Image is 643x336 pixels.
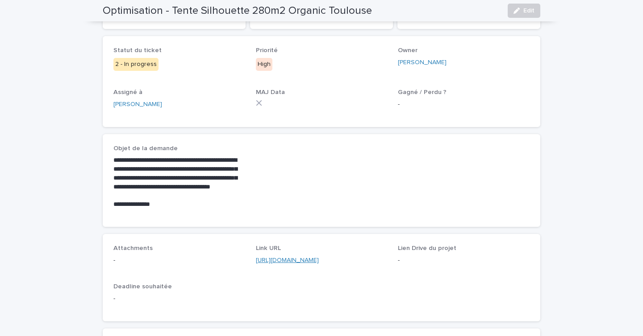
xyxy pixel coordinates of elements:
span: Deadline souhaitée [113,283,172,290]
span: Edit [523,8,534,14]
div: High [256,58,272,71]
p: - [113,294,530,303]
a: [PERSON_NAME] [113,100,162,109]
span: Attachments [113,245,153,251]
span: Link URL [256,245,281,251]
span: Objet de la demande [113,145,178,152]
span: Priorité [256,47,278,53]
span: MAJ Data [256,89,285,95]
span: Owner [398,47,418,53]
span: Lien Drive du projet [398,245,456,251]
p: - [398,100,530,109]
h2: Optimisation - Tente Silhouette 280m2 Organic Toulouse [103,4,372,17]
span: Statut du ticket [113,47,162,53]
span: Assigné à [113,89,142,95]
a: [PERSON_NAME] [398,58,447,67]
p: - [398,256,530,265]
a: [URL][DOMAIN_NAME] [256,257,319,263]
div: 2 - In progress [113,58,159,71]
span: Gagné / Perdu ? [398,89,447,95]
p: - [113,256,245,265]
button: Edit [508,4,540,18]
